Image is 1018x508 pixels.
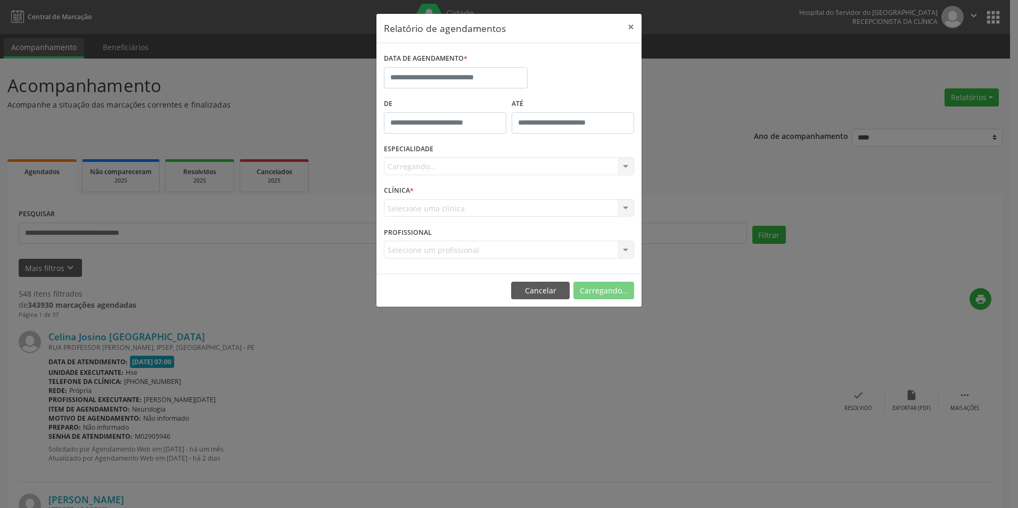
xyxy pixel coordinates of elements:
[573,282,634,300] button: Carregando...
[384,183,414,199] label: CLÍNICA
[384,224,432,241] label: PROFISSIONAL
[384,51,467,67] label: DATA DE AGENDAMENTO
[384,21,506,35] h5: Relatório de agendamentos
[384,96,506,112] label: De
[512,96,634,112] label: ATÉ
[511,282,570,300] button: Cancelar
[620,14,642,40] button: Close
[384,141,433,158] label: ESPECIALIDADE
